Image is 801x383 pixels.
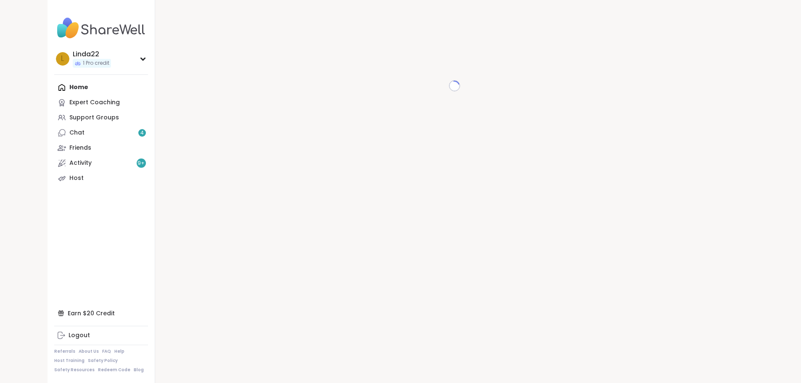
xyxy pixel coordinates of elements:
a: Chat4 [54,125,148,140]
a: Friends [54,140,148,156]
span: 1 Pro credit [83,60,109,67]
a: Safety Resources [54,367,95,373]
a: Blog [134,367,144,373]
a: About Us [79,349,99,354]
img: ShareWell Nav Logo [54,13,148,43]
span: 4 [140,129,144,137]
div: Logout [69,331,90,340]
div: Support Groups [69,114,119,122]
a: Expert Coaching [54,95,148,110]
a: Logout [54,328,148,343]
span: L [61,53,64,64]
div: Friends [69,144,91,152]
a: Redeem Code [98,367,130,373]
div: Host [69,174,84,182]
div: Chat [69,129,85,137]
span: 9 + [137,160,145,167]
a: Help [114,349,124,354]
div: Earn $20 Credit [54,306,148,321]
a: Support Groups [54,110,148,125]
div: Linda22 [73,50,111,59]
a: FAQ [102,349,111,354]
a: Host [54,171,148,186]
a: Host Training [54,358,85,364]
div: Activity [69,159,92,167]
a: Activity9+ [54,156,148,171]
a: Referrals [54,349,75,354]
a: Safety Policy [88,358,118,364]
div: Expert Coaching [69,98,120,107]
